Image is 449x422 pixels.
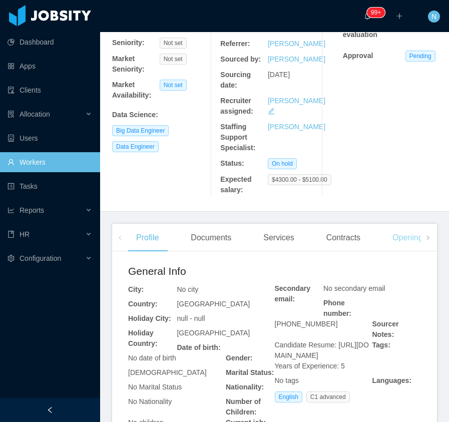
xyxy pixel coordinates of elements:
[343,52,373,60] strong: Approval
[268,158,297,169] span: On hold
[128,224,167,252] div: Profile
[20,110,50,118] span: Allocation
[255,224,302,252] div: Services
[226,354,253,362] b: Gender:
[160,38,187,49] span: Not set
[177,300,250,308] span: [GEOGRAPHIC_DATA]
[20,206,44,214] span: Reports
[220,123,255,152] b: Staffing Support Specialist:
[118,235,123,240] i: icon: left
[128,368,207,376] span: [DEMOGRAPHIC_DATA]
[177,314,205,322] span: null - null
[268,174,331,185] span: $4300.00 - $5100.00
[8,111,15,118] i: icon: solution
[220,55,261,63] b: Sourced by:
[112,39,145,47] b: Seniority:
[220,159,244,167] b: Status:
[405,51,435,62] span: Pending
[177,343,220,351] b: Date of birth:
[183,224,239,252] div: Documents
[20,254,61,262] span: Configuration
[8,80,92,100] a: icon: auditClients
[8,32,92,52] a: icon: pie-chartDashboard
[112,81,151,99] b: Market Availability:
[425,235,430,240] i: icon: right
[318,224,368,252] div: Contracts
[372,341,390,349] b: Tags:
[226,397,261,416] b: Number of Children:
[128,300,157,308] b: Country:
[268,108,275,115] i: icon: edit
[431,11,436,23] span: N
[220,97,253,115] b: Recruiter assigned:
[112,141,159,152] span: Data Engineer
[372,376,412,384] b: Languages:
[396,13,403,20] i: icon: plus
[364,13,371,20] i: icon: bell
[306,391,350,402] span: C1 advanced
[8,128,92,148] a: icon: robotUsers
[128,314,171,322] b: Holiday City:
[112,125,169,136] span: Big Data Engineer
[226,368,274,376] b: Marital Status:
[128,383,182,391] span: No Marital Status
[343,20,377,39] strong: Challenge evaluation
[384,224,435,252] div: Openings
[275,391,302,402] span: English
[220,71,251,89] b: Sourcing date:
[323,299,351,317] b: Phone number:
[275,375,372,386] div: No tags
[275,341,369,370] span: Candidate Resume: [URL][DOMAIN_NAME] Years of Experience: 5
[8,176,92,196] a: icon: profileTasks
[128,263,275,279] h2: General Info
[220,175,251,194] b: Expected salary:
[177,329,250,337] span: [GEOGRAPHIC_DATA]
[8,231,15,238] i: icon: book
[112,55,145,73] b: Market Seniority:
[128,285,144,293] b: City:
[160,54,187,65] span: Not set
[367,8,385,18] sup: 1671
[177,285,198,293] span: No city
[128,329,157,347] b: Holiday Country:
[128,397,172,405] span: No Nationality
[268,71,290,79] span: [DATE]
[8,56,92,76] a: icon: appstoreApps
[268,97,325,105] a: [PERSON_NAME]
[275,284,311,303] b: Secondary email:
[275,320,338,328] span: [PHONE_NUMBER]
[268,55,325,63] a: [PERSON_NAME]
[20,230,30,238] span: HR
[8,255,15,262] i: icon: setting
[160,80,187,91] span: Not set
[128,354,176,362] span: No date of birth
[268,123,325,131] a: [PERSON_NAME]
[112,111,158,119] b: Data Science :
[226,383,264,391] b: Nationality:
[268,40,325,48] a: [PERSON_NAME]
[8,207,15,214] i: icon: line-chart
[323,284,385,292] span: No secondary email
[8,152,92,172] a: icon: userWorkers
[220,40,250,48] b: Referrer:
[372,320,399,338] b: Sourcer Notes:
